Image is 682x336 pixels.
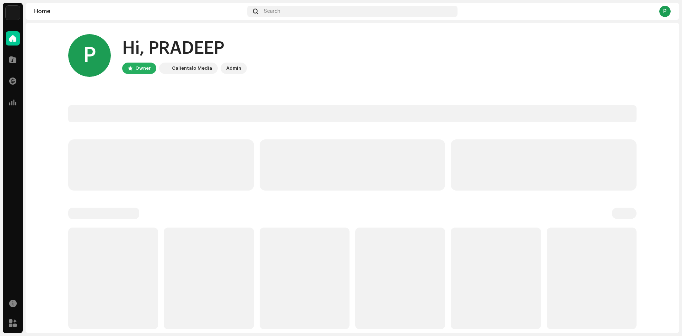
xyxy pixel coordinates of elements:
[122,37,247,60] div: Hi, PRADEEP
[68,34,111,77] div: P
[135,64,151,73] div: Owner
[226,64,241,73] div: Admin
[659,6,671,17] div: P
[161,64,169,73] img: 4d5a508c-c80f-4d99-b7fb-82554657661d
[172,64,212,73] div: Calientalo Media
[34,9,244,14] div: Home
[264,9,280,14] span: Search
[6,6,20,20] img: 4d5a508c-c80f-4d99-b7fb-82554657661d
